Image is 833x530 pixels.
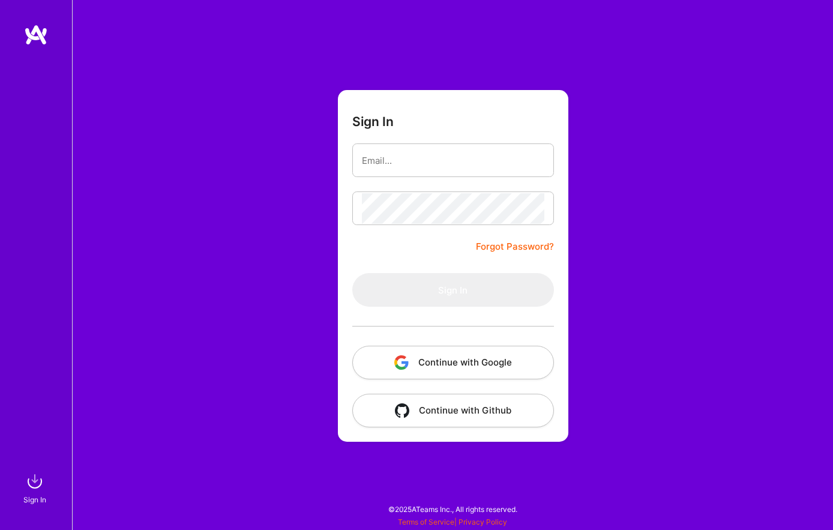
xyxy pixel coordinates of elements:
[395,403,409,418] img: icon
[352,346,554,379] button: Continue with Google
[362,145,544,176] input: Email...
[25,469,47,506] a: sign inSign In
[394,355,409,370] img: icon
[459,517,507,526] a: Privacy Policy
[398,517,454,526] a: Terms of Service
[23,493,46,506] div: Sign In
[352,394,554,427] button: Continue with Github
[24,24,48,46] img: logo
[476,239,554,254] a: Forgot Password?
[72,494,833,524] div: © 2025 ATeams Inc., All rights reserved.
[352,114,394,129] h3: Sign In
[398,517,507,526] span: |
[352,273,554,307] button: Sign In
[23,469,47,493] img: sign in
